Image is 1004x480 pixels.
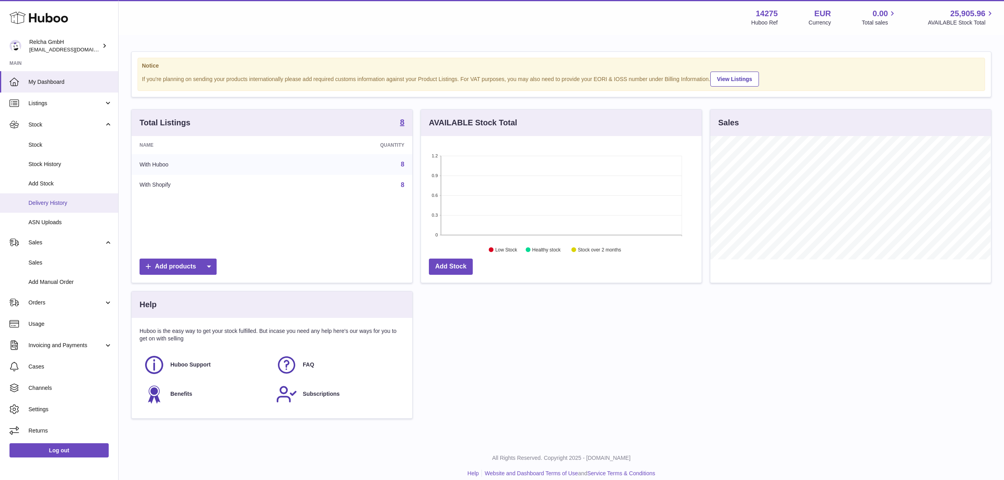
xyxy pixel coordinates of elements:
[28,78,112,86] span: My Dashboard
[140,259,217,275] a: Add products
[718,117,739,128] h3: Sales
[9,40,21,52] img: internalAdmin-14275@internal.huboo.com
[28,199,112,207] span: Delivery History
[170,361,211,369] span: Huboo Support
[928,8,995,26] a: 25,905.96 AVAILABLE Stock Total
[400,118,404,126] strong: 8
[303,390,340,398] span: Subscriptions
[28,342,104,349] span: Invoicing and Payments
[429,259,473,275] a: Add Stock
[28,427,112,435] span: Returns
[28,219,112,226] span: ASN Uploads
[928,19,995,26] span: AVAILABLE Stock Total
[28,180,112,187] span: Add Stock
[140,117,191,128] h3: Total Listings
[28,384,112,392] span: Channels
[283,136,412,154] th: Quantity
[125,454,998,462] p: All Rights Reserved. Copyright 2025 - [DOMAIN_NAME]
[432,213,438,217] text: 0.3
[28,278,112,286] span: Add Manual Order
[532,247,561,253] text: Healthy stock
[140,299,157,310] h3: Help
[435,232,438,237] text: 0
[400,118,404,128] a: 8
[862,8,897,26] a: 0.00 Total sales
[28,320,112,328] span: Usage
[485,470,578,476] a: Website and Dashboard Terms of Use
[862,19,897,26] span: Total sales
[132,136,283,154] th: Name
[170,390,192,398] span: Benefits
[29,38,100,53] div: Relcha GmbH
[28,239,104,246] span: Sales
[468,470,479,476] a: Help
[28,406,112,413] span: Settings
[28,363,112,370] span: Cases
[495,247,517,253] text: Low Stock
[143,384,268,405] a: Benefits
[143,354,268,376] a: Huboo Support
[28,141,112,149] span: Stock
[132,154,283,175] td: With Huboo
[140,327,404,342] p: Huboo is the easy way to get your stock fulfilled. But incase you need any help here's our ways f...
[950,8,985,19] span: 25,905.96
[401,161,404,168] a: 8
[587,470,655,476] a: Service Terms & Conditions
[142,62,981,70] strong: Notice
[432,173,438,178] text: 0.9
[276,384,400,405] a: Subscriptions
[28,121,104,129] span: Stock
[401,181,404,188] a: 8
[29,46,116,53] span: [EMAIL_ADDRESS][DOMAIN_NAME]
[28,299,104,306] span: Orders
[482,470,655,477] li: and
[276,354,400,376] a: FAQ
[710,72,759,87] a: View Listings
[578,247,621,253] text: Stock over 2 months
[814,8,831,19] strong: EUR
[809,19,831,26] div: Currency
[28,259,112,266] span: Sales
[756,8,778,19] strong: 14275
[142,70,981,87] div: If you're planning on sending your products internationally please add required customs informati...
[873,8,888,19] span: 0.00
[9,443,109,457] a: Log out
[751,19,778,26] div: Huboo Ref
[429,117,517,128] h3: AVAILABLE Stock Total
[432,193,438,198] text: 0.6
[28,100,104,107] span: Listings
[132,175,283,195] td: With Shopify
[303,361,314,369] span: FAQ
[28,161,112,168] span: Stock History
[432,153,438,158] text: 1.2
